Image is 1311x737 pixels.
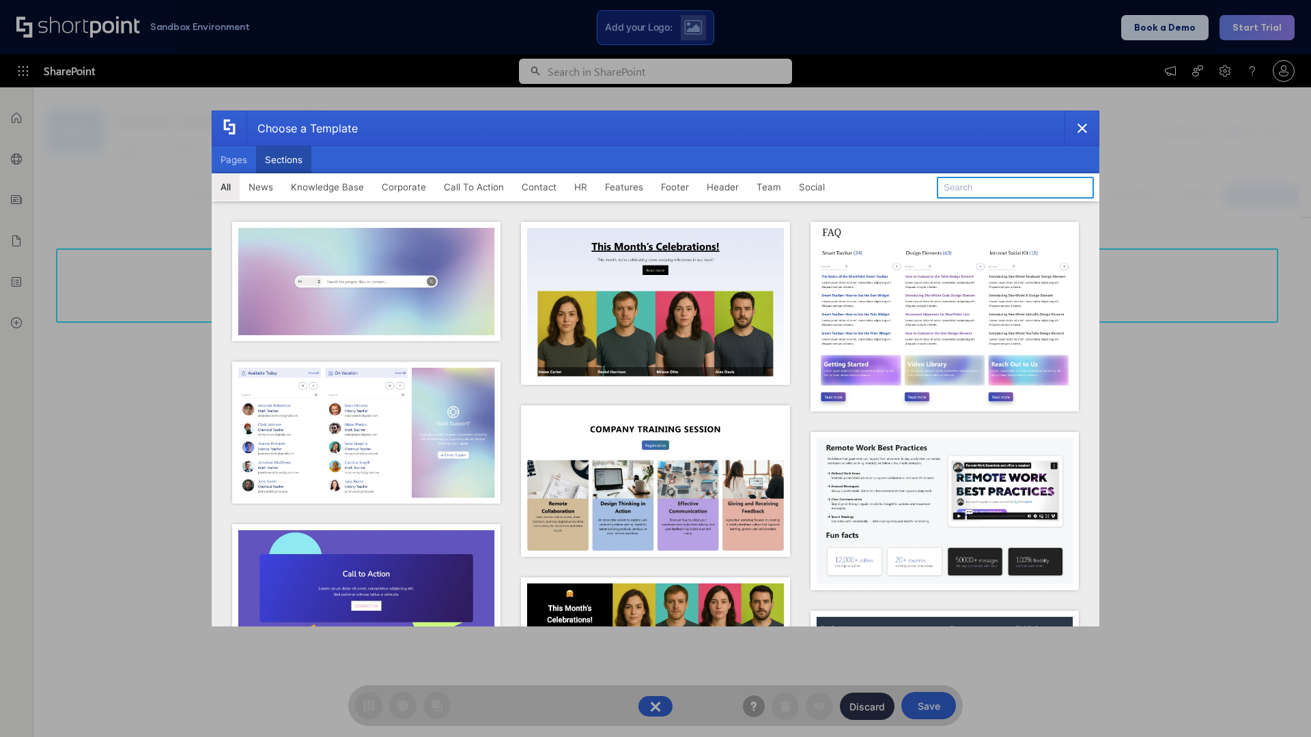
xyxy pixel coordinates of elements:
[282,173,373,201] button: Knowledge Base
[698,173,748,201] button: Header
[565,173,596,201] button: HR
[748,173,790,201] button: Team
[790,173,834,201] button: Social
[596,173,652,201] button: Features
[212,146,256,173] button: Pages
[212,173,240,201] button: All
[256,146,311,173] button: Sections
[246,111,358,145] div: Choose a Template
[1243,671,1311,737] iframe: Chat Widget
[212,111,1099,626] div: template selector
[937,177,1094,199] input: Search
[435,173,513,201] button: Call To Action
[513,173,565,201] button: Contact
[240,173,282,201] button: News
[652,173,698,201] button: Footer
[373,173,435,201] button: Corporate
